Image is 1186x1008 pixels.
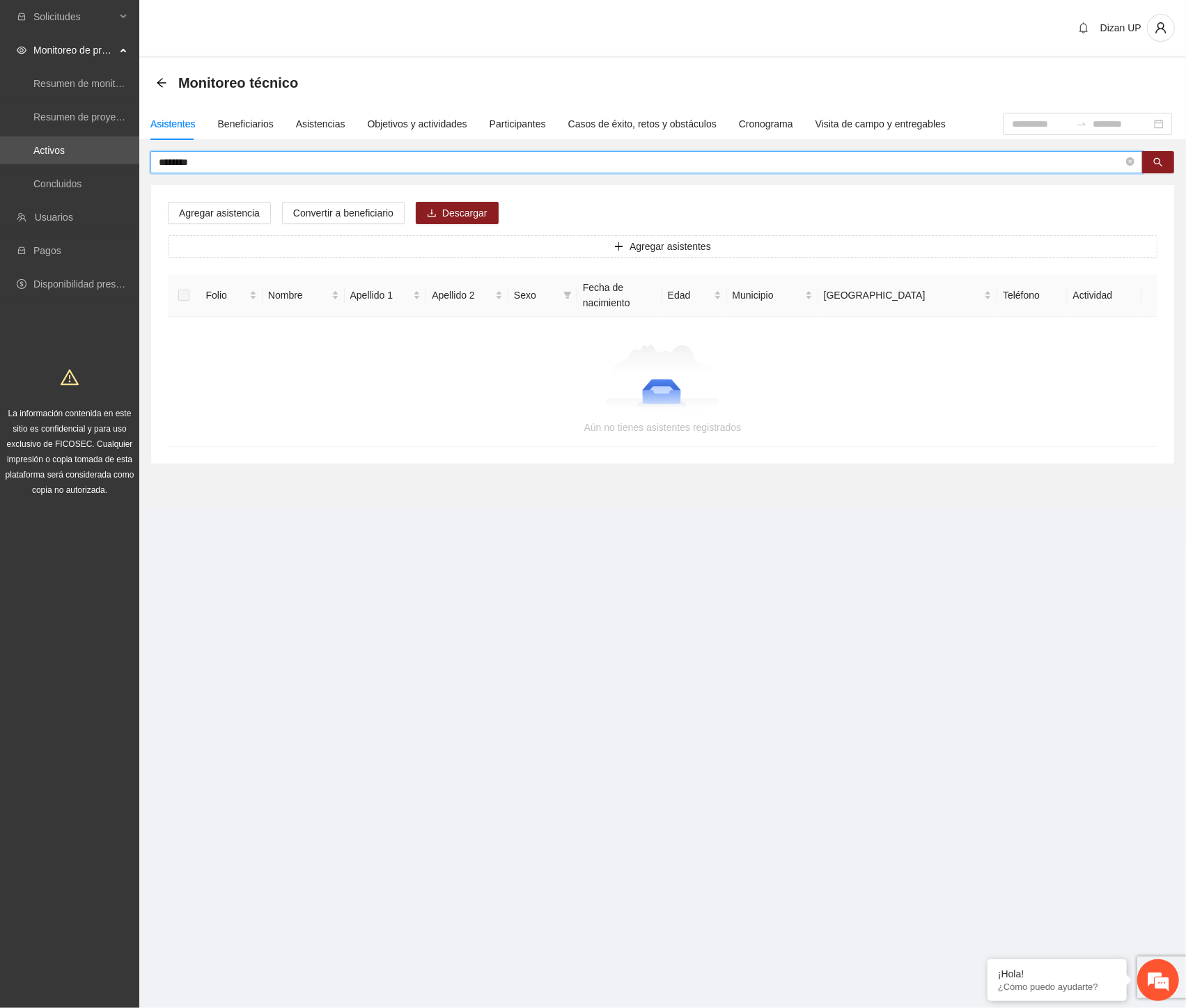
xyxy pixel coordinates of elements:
[668,288,711,303] span: Edad
[33,178,81,189] a: Concluidos
[350,288,411,303] span: Apellido 1
[1148,22,1174,34] span: user
[33,111,182,123] a: Resumen de proyectos aprobados
[998,982,1116,992] p: ¿Cómo puedo ayudarte?
[824,288,981,303] span: [GEOGRAPHIC_DATA]
[1126,156,1134,169] span: close-circle
[150,116,196,132] div: Asistentes
[442,205,487,221] span: Descargar
[296,116,345,132] div: Asistencias
[1100,22,1141,33] span: Dizan UP
[282,202,405,224] button: Convertir a beneficiario
[268,288,329,303] span: Nombre
[1068,274,1141,317] th: Actividad
[17,45,26,55] span: eye
[514,288,558,303] span: Sexo
[416,202,499,224] button: downloadDescargar
[156,77,167,88] span: arrow-left
[33,78,135,89] a: Resumen de monitoreo
[345,274,427,317] th: Apellido 1
[577,274,662,317] th: Fecha de nacimiento
[727,274,818,317] th: Municipio
[33,145,65,156] a: Activos
[1073,22,1094,33] span: bell
[426,274,508,317] th: Apellido 2
[1076,118,1087,129] span: to
[432,288,492,303] span: Apellido 2
[72,71,234,89] div: Chatee con nosotros ahora
[561,285,575,306] span: filter
[206,288,247,303] span: Folio
[81,186,192,326] span: Estamos en línea.
[168,235,1157,258] button: plusAgregar asistentes
[490,116,546,132] div: Participantes
[33,36,116,64] span: Monitoreo de proyectos
[614,242,624,253] span: plus
[368,116,467,132] div: Objetivos y actividades
[1076,118,1087,129] span: swap-right
[156,77,167,89] div: Back
[61,368,79,386] span: warning
[427,208,437,219] span: download
[178,72,298,94] span: Monitoreo técnico
[33,3,116,31] span: Solicitudes
[293,205,393,221] span: Convertir a beneficiario
[630,239,711,254] span: Agregar asistentes
[1126,157,1134,166] span: close-circle
[263,274,345,317] th: Nombre
[568,116,717,132] div: Casos de éxito, retos y obstáculos
[17,12,26,22] span: inbox
[179,205,260,221] span: Agregar asistencia
[818,274,997,317] th: Colonia
[563,291,572,299] span: filter
[7,380,265,429] textarea: Escriba su mensaje y pulse “Intro”
[6,409,134,495] span: La información contenida en este sitio es confidencial y para uso exclusivo de FICOSEC. Cualquier...
[1072,17,1095,39] button: bell
[218,116,274,132] div: Beneficiarios
[35,212,73,223] a: Usuarios
[739,116,793,132] div: Cronograma
[33,245,61,256] a: Pagos
[228,7,262,40] div: Minimizar ventana de chat en vivo
[1153,157,1163,168] span: search
[733,288,802,303] span: Municipio
[1147,14,1175,42] button: user
[185,420,1141,435] div: Aún no tienes asistentes registrados
[662,274,727,317] th: Edad
[1142,151,1174,173] button: search
[201,274,263,317] th: Folio
[606,345,719,414] img: Aún no tienes asistentes registrados
[168,202,271,224] button: Agregar asistencia
[816,116,946,132] div: Visita de campo y entregables
[998,968,1116,979] div: ¡Hola!
[997,274,1067,317] th: Teléfono
[33,278,153,290] a: Disponibilidad presupuestal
